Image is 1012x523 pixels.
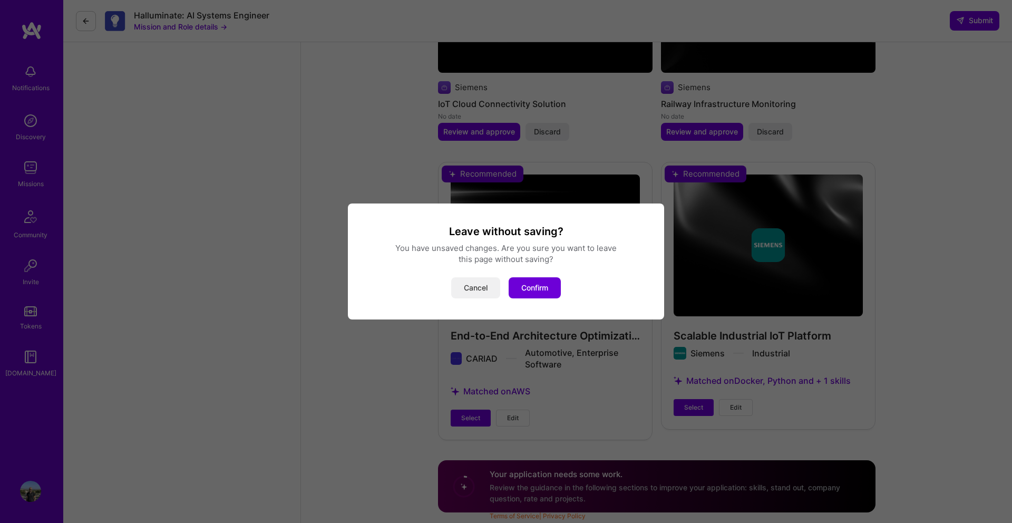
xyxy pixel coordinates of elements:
h3: Leave without saving? [361,225,651,238]
button: Confirm [509,277,561,298]
div: this page without saving? [361,254,651,265]
div: modal [348,204,664,319]
div: You have unsaved changes. Are you sure you want to leave [361,243,651,254]
button: Cancel [451,277,500,298]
